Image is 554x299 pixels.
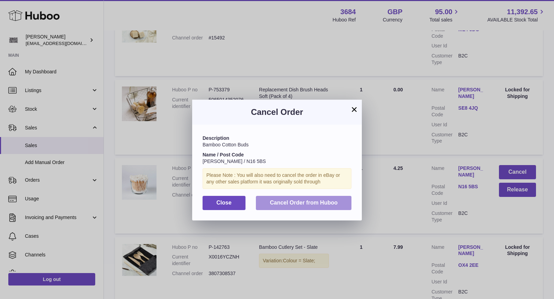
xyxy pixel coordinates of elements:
strong: Name / Post Code [203,152,244,157]
span: [PERSON_NAME] / N16 5BS [203,158,266,164]
strong: Description [203,135,229,141]
span: Cancel Order from Huboo [270,200,338,206]
div: Please Note : You will also need to cancel the order in eBay or any other sales platform it was o... [203,168,351,189]
h3: Cancel Order [203,107,351,118]
button: Close [203,196,245,210]
span: Close [216,200,232,206]
button: × [350,105,358,114]
button: Cancel Order from Huboo [256,196,351,210]
span: Bamboo Cotton Buds [203,142,249,147]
